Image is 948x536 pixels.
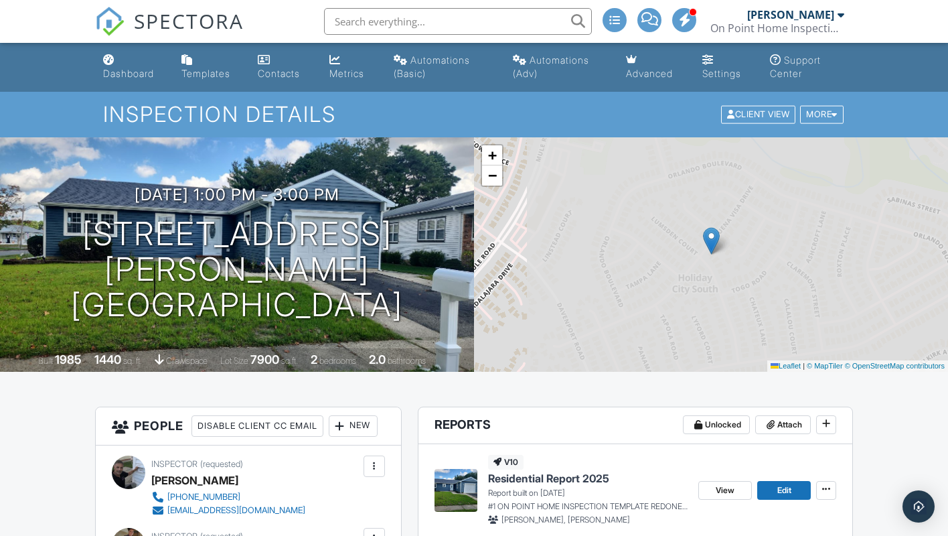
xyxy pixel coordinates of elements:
a: Automations (Advanced) [507,48,610,86]
span: sq.ft. [281,356,298,366]
a: Advanced [621,48,686,86]
span: bathrooms [388,356,426,366]
h1: [STREET_ADDRESS][PERSON_NAME] [GEOGRAPHIC_DATA] [21,216,453,322]
a: Client View [720,109,799,119]
a: Support Center [765,48,851,86]
img: The Best Home Inspection Software - Spectora [95,7,125,36]
a: Automations (Basic) [388,48,497,86]
div: 7900 [250,352,279,366]
div: Automations (Adv) [513,54,589,79]
div: Disable Client CC Email [191,415,323,437]
div: Contacts [258,68,300,79]
div: Support Center [770,54,821,79]
span: − [488,167,497,184]
a: Contacts [252,48,313,86]
span: (requested) [200,459,243,469]
a: Leaflet [771,362,801,370]
a: Templates [176,48,242,86]
img: Marker [703,227,720,255]
a: © MapTiler [807,362,843,370]
div: 2 [311,352,317,366]
div: Advanced [626,68,673,79]
div: [PERSON_NAME] [747,8,834,21]
a: Metrics [324,48,378,86]
div: More [800,106,844,124]
div: Metrics [329,68,364,79]
span: Inspector [151,459,197,469]
a: © OpenStreetMap contributors [845,362,945,370]
div: Templates [181,68,230,79]
div: Client View [721,106,795,124]
a: SPECTORA [95,18,244,46]
div: Open Intercom Messenger [902,490,935,523]
a: Dashboard [98,48,165,86]
div: New [329,415,378,437]
span: + [488,147,497,163]
a: Zoom out [482,165,502,186]
h3: People [96,407,401,446]
a: Zoom in [482,145,502,165]
span: bedrooms [319,356,356,366]
div: Automations (Basic) [394,54,470,79]
a: Settings [697,48,754,86]
div: 1985 [55,352,82,366]
div: Settings [702,68,741,79]
a: [PHONE_NUMBER] [151,490,305,504]
span: crawlspace [166,356,208,366]
div: [EMAIL_ADDRESS][DOMAIN_NAME] [167,505,305,516]
span: sq. ft. [123,356,142,366]
h3: [DATE] 1:00 pm - 3:00 pm [135,186,339,204]
h1: Inspection Details [103,103,844,126]
div: Dashboard [103,68,154,79]
span: Lot Size [220,356,248,366]
div: 2.0 [369,352,386,366]
a: [EMAIL_ADDRESS][DOMAIN_NAME] [151,504,305,517]
span: Built [38,356,53,366]
input: Search everything... [324,8,592,35]
div: 1440 [94,352,121,366]
span: | [803,362,805,370]
span: SPECTORA [134,7,244,35]
div: On Point Home Inspection Services [710,21,844,35]
div: [PHONE_NUMBER] [167,492,240,503]
div: [PERSON_NAME] [151,470,238,490]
